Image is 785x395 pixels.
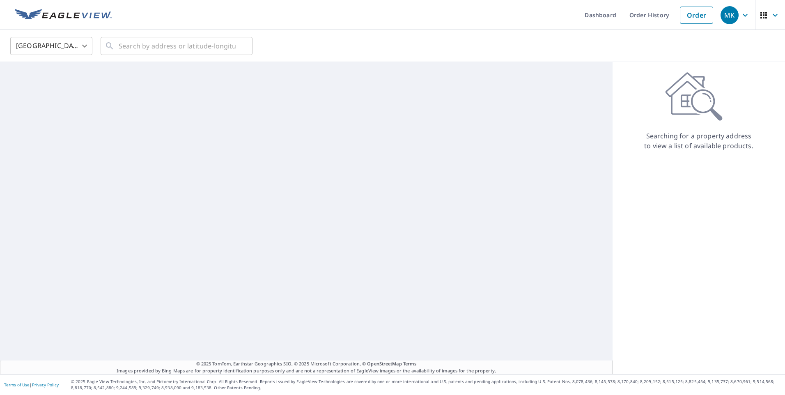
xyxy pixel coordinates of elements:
p: | [4,382,59,387]
span: © 2025 TomTom, Earthstar Geographics SIO, © 2025 Microsoft Corporation, © [196,361,417,367]
img: EV Logo [15,9,112,21]
input: Search by address or latitude-longitude [119,34,236,57]
p: © 2025 Eagle View Technologies, Inc. and Pictometry International Corp. All Rights Reserved. Repo... [71,379,781,391]
div: [GEOGRAPHIC_DATA] [10,34,92,57]
div: MK [721,6,739,24]
a: Order [680,7,713,24]
a: Privacy Policy [32,382,59,388]
a: OpenStreetMap [367,361,402,367]
a: Terms [403,361,417,367]
p: Searching for a property address to view a list of available products. [644,131,754,151]
a: Terms of Use [4,382,30,388]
